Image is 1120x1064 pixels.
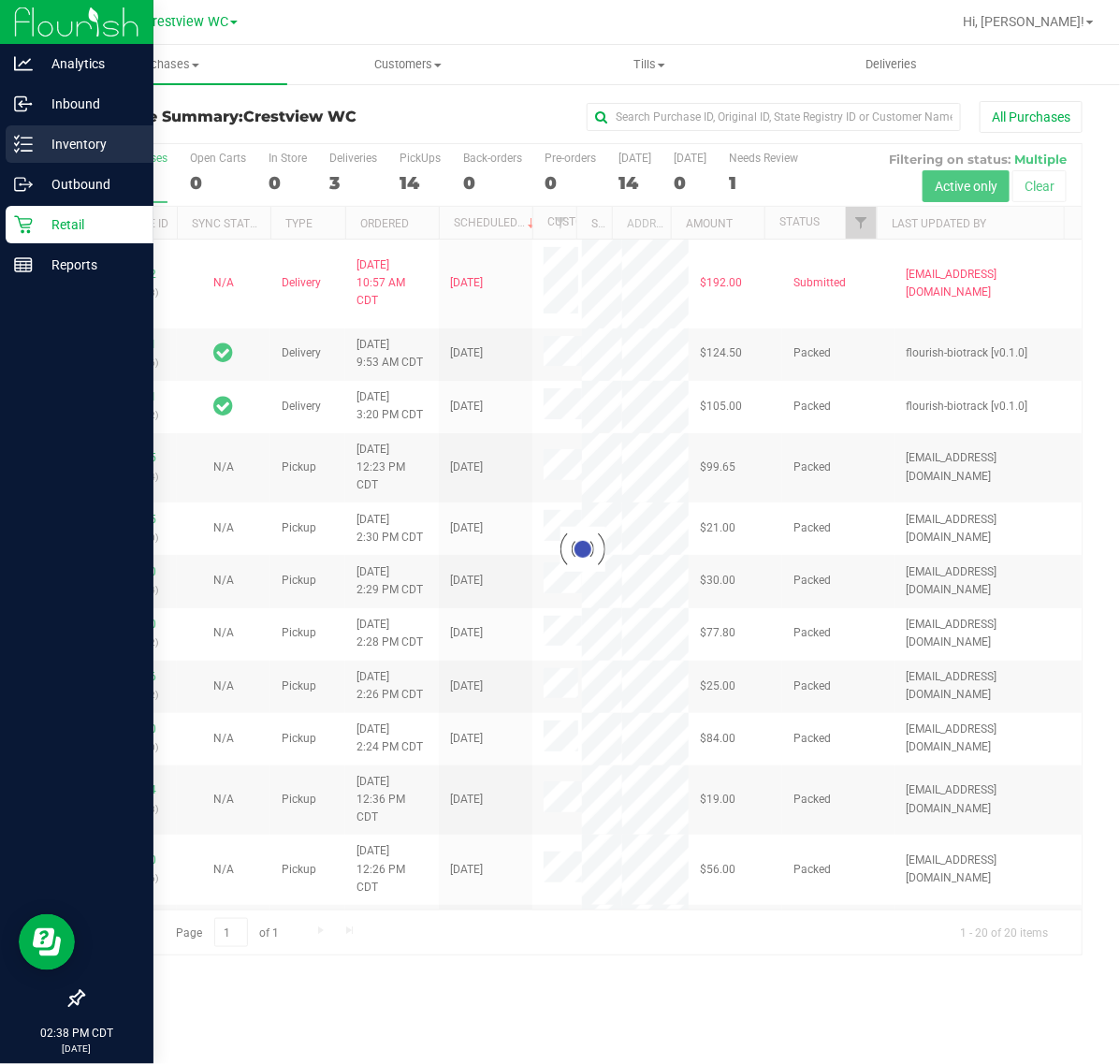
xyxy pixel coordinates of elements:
inline-svg: Reports [14,255,33,274]
p: Inventory [33,133,145,155]
a: Tills [529,45,771,84]
span: Crestview WC [243,108,356,125]
p: Reports [33,254,145,276]
p: Inbound [33,93,145,115]
inline-svg: Inbound [14,95,33,113]
button: All Purchases [980,101,1083,133]
inline-svg: Analytics [14,54,33,73]
p: [DATE] [8,1042,145,1056]
p: 02:38 PM CDT [8,1025,145,1042]
span: Tills [530,56,770,73]
span: Customers [288,56,529,73]
span: Deliveries [840,56,942,73]
span: Hi, [PERSON_NAME]! [963,14,1084,29]
inline-svg: Inventory [14,135,33,153]
span: Purchases [45,56,287,73]
span: Crestview WC [144,14,228,30]
p: Retail [33,213,145,236]
h3: Purchase Summary: [82,109,415,125]
a: Purchases [45,45,287,84]
input: Search Purchase ID, Original ID, State Registry ID or Customer Name... [587,103,961,131]
inline-svg: Outbound [14,175,33,194]
inline-svg: Retail [14,215,33,234]
iframe: Resource center [19,914,75,970]
a: Deliveries [771,45,1013,84]
p: Analytics [33,52,145,75]
p: Outbound [33,173,145,196]
a: Customers [287,45,530,84]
